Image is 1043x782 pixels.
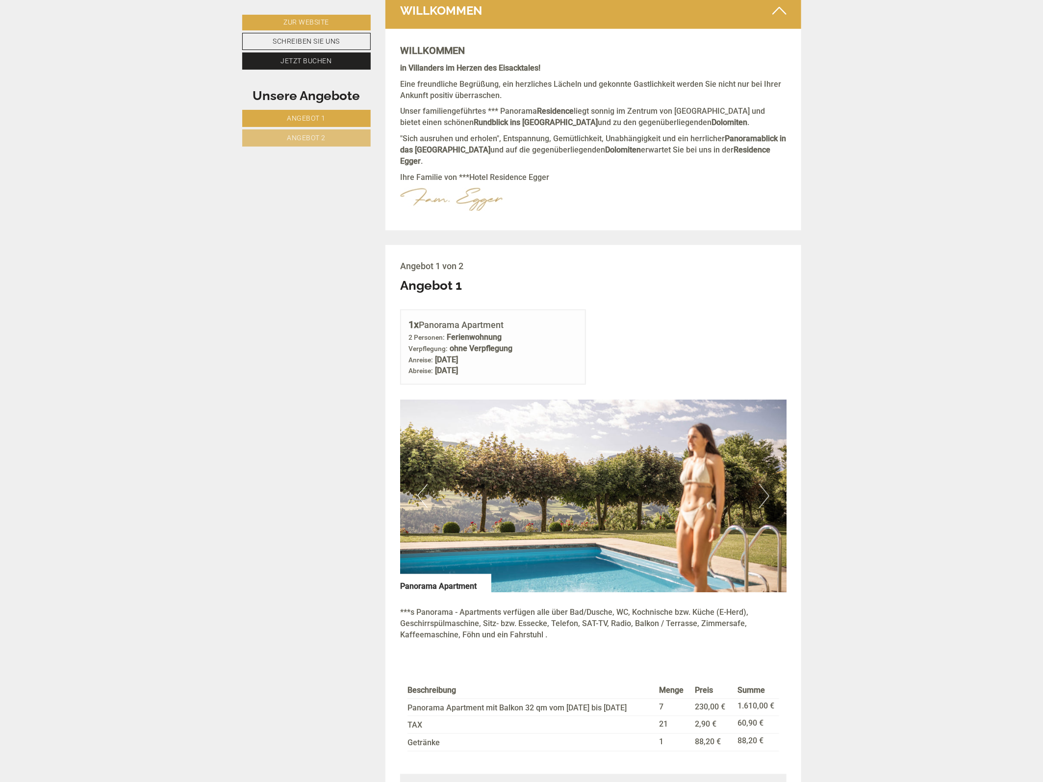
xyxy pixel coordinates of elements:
[242,33,371,50] a: Schreiben Sie uns
[655,734,691,752] td: 1
[407,683,655,699] th: Beschreibung
[759,484,769,508] button: Next
[400,63,540,73] strong: in Villanders im Herzen des Eisacktales!
[734,699,779,716] td: 1.610,00 €
[400,133,787,167] p: "Sich ausruhen und erholen", Entspannung, Gemütlichkeit, Unabhängigkeit und ein herrlicher und au...
[408,367,433,375] small: Abreise:
[287,114,326,122] span: Angebot 1
[474,118,598,127] strong: Rundblick ins [GEOGRAPHIC_DATA]
[400,172,787,183] p: Ihre Familie von ***Hotel Residence Egger
[408,333,445,341] small: 2 Personen:
[605,145,641,154] strong: Dolomiten
[408,345,448,353] small: Verpflegung:
[400,145,770,166] strong: Residence Egger
[400,400,787,593] img: image
[435,366,458,375] b: [DATE]
[408,318,578,332] div: Panorama Apartment
[734,734,779,752] td: 88,20 €
[407,716,655,734] td: TAX
[712,118,747,127] strong: Dolomiten
[400,607,787,641] p: ***s Panorama - Apartments verfügen alle über Bad/Dusche, WC, Kochnische bzw. Küche (E-Herd), Ges...
[407,734,655,752] td: Getränke
[400,188,503,211] img: image
[408,319,419,330] b: 1x
[655,716,691,734] td: 21
[242,87,371,105] div: Unsere Angebote
[655,699,691,716] td: 7
[400,134,786,154] strong: Panoramablick in das [GEOGRAPHIC_DATA]
[287,134,326,142] span: Angebot 2
[447,332,502,342] b: Ferienwohnung
[400,45,465,56] strong: WILLKOMMEN
[695,720,717,729] span: 2,90 €
[435,355,458,364] b: [DATE]
[695,737,721,747] span: 88,20 €
[400,574,491,593] div: Panorama Apartment
[695,703,726,712] span: 230,00 €
[408,356,433,364] small: Anreise:
[734,716,779,734] td: 60,90 €
[400,261,463,271] span: Angebot 1 von 2
[400,277,462,295] div: Angebot 1
[537,106,574,116] strong: Residence
[242,15,371,30] a: Zur Website
[655,683,691,699] th: Menge
[691,683,734,699] th: Preis
[450,344,512,353] b: ohne Verpflegung
[407,699,655,716] td: Panorama Apartment mit Balkon 32 qm vom [DATE] bis [DATE]
[400,79,787,101] p: Eine freundliche Begrüßung, ein herzliches Lächeln und gekonnte Gastlichkeit werden Sie nicht nur...
[242,52,371,70] a: Jetzt buchen
[734,683,779,699] th: Summe
[400,106,787,128] p: Unser familiengeführtes *** Panorama liegt sonnig im Zentrum von [GEOGRAPHIC_DATA] und bietet ein...
[417,484,428,508] button: Previous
